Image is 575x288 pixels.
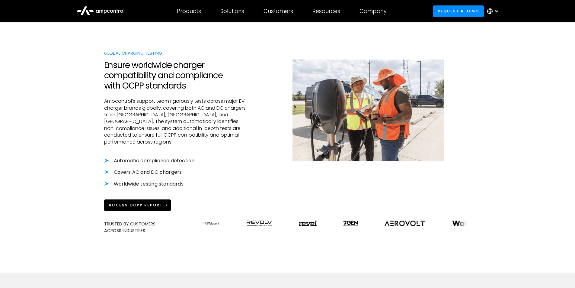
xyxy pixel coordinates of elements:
[109,202,163,208] div: Access OCPP Report
[104,169,247,176] li: Covers AC and DC chargers
[104,98,247,145] p: Ampcontrol's support team rigorously tests across major EV charger brands globally, covering both...
[359,8,387,15] div: Company
[220,8,244,15] div: Solutions
[104,181,247,187] li: Worldwide testing standards
[264,8,293,15] div: Customers
[104,199,171,211] a: Access OCPP Report
[177,8,201,15] div: Products
[104,50,247,57] div: Global Charging Testing
[104,60,247,91] h2: Ensure worldwide charger compatibility and compliance with OCPP standards
[104,157,247,164] li: Automatic compliance detection
[312,8,340,15] div: Resources
[433,5,484,17] a: Request a demo
[104,221,192,234] div: Trusted By Customers Across Industries
[292,60,444,161] img: fleet operators analyzing a charger outside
